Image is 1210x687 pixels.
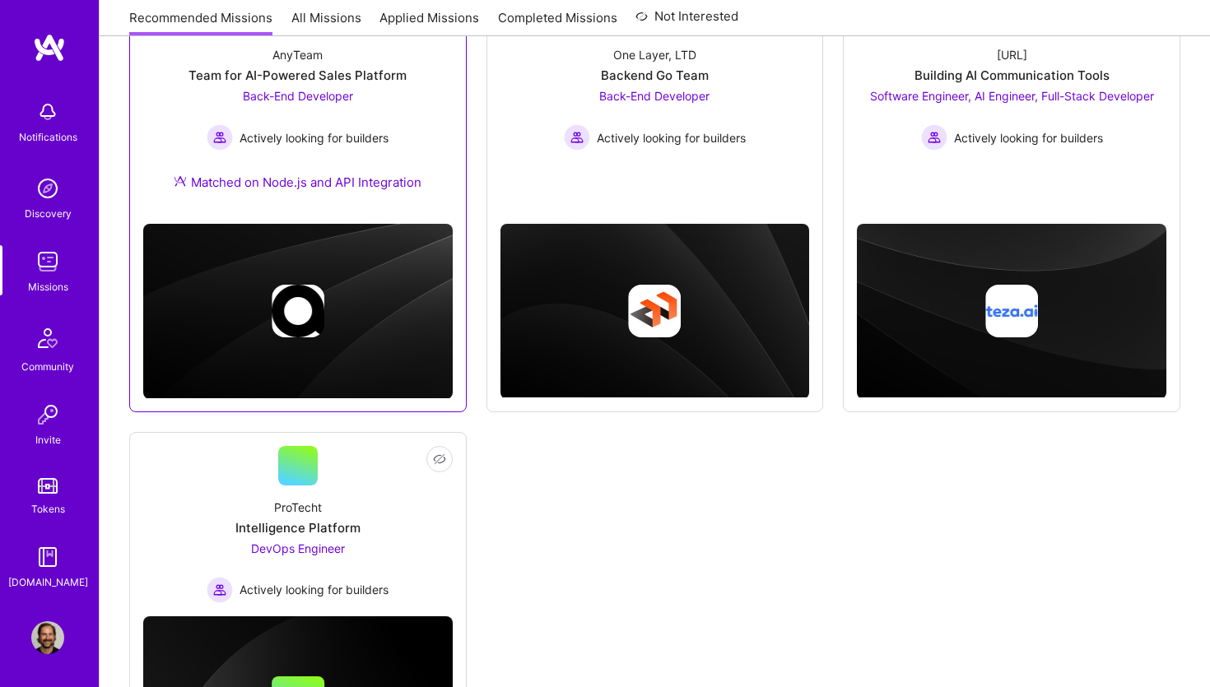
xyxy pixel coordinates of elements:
[31,245,64,278] img: teamwork
[143,446,453,603] a: ProTechtIntelligence PlatformDevOps Engineer Actively looking for buildersActively looking for bu...
[251,541,345,555] span: DevOps Engineer
[31,398,64,431] img: Invite
[857,224,1166,398] img: cover
[243,89,353,103] span: Back-End Developer
[174,174,187,188] img: Ateam Purple Icon
[28,278,68,295] div: Missions
[25,205,72,222] div: Discovery
[33,33,66,63] img: logo
[31,95,64,128] img: bell
[143,224,453,398] img: cover
[628,285,681,337] img: Company logo
[27,621,68,654] a: User Avatar
[272,46,323,63] div: AnyTeam
[240,581,389,598] span: Actively looking for builders
[500,224,810,398] img: cover
[921,124,947,151] img: Actively looking for builders
[597,129,746,146] span: Actively looking for builders
[129,9,272,36] a: Recommended Missions
[954,129,1103,146] span: Actively looking for builders
[870,89,1154,103] span: Software Engineer, AI Engineer, Full-Stack Developer
[38,478,58,494] img: tokens
[613,46,696,63] div: One Layer, LTD
[174,174,421,191] div: Matched on Node.js and API Integration
[498,9,617,36] a: Completed Missions
[31,172,64,205] img: discovery
[601,67,709,84] div: Backend Go Team
[635,7,738,36] a: Not Interested
[235,519,361,536] div: Intelligence Platform
[28,318,67,358] img: Community
[19,128,77,146] div: Notifications
[207,124,233,151] img: Actively looking for builders
[188,67,407,84] div: Team for AI-Powered Sales Platform
[985,285,1038,337] img: Company logo
[914,67,1110,84] div: Building AI Communication Tools
[31,500,65,518] div: Tokens
[31,541,64,573] img: guide book
[274,499,322,516] div: ProTecht
[433,453,446,466] i: icon EyeClosed
[207,577,233,603] img: Actively looking for builders
[240,129,389,146] span: Actively looking for builders
[8,573,88,591] div: [DOMAIN_NAME]
[564,124,590,151] img: Actively looking for builders
[31,621,64,654] img: User Avatar
[379,9,479,36] a: Applied Missions
[35,431,61,448] div: Invite
[272,285,324,337] img: Company logo
[997,46,1027,63] div: [URL]
[599,89,710,103] span: Back-End Developer
[291,9,361,36] a: All Missions
[21,358,74,375] div: Community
